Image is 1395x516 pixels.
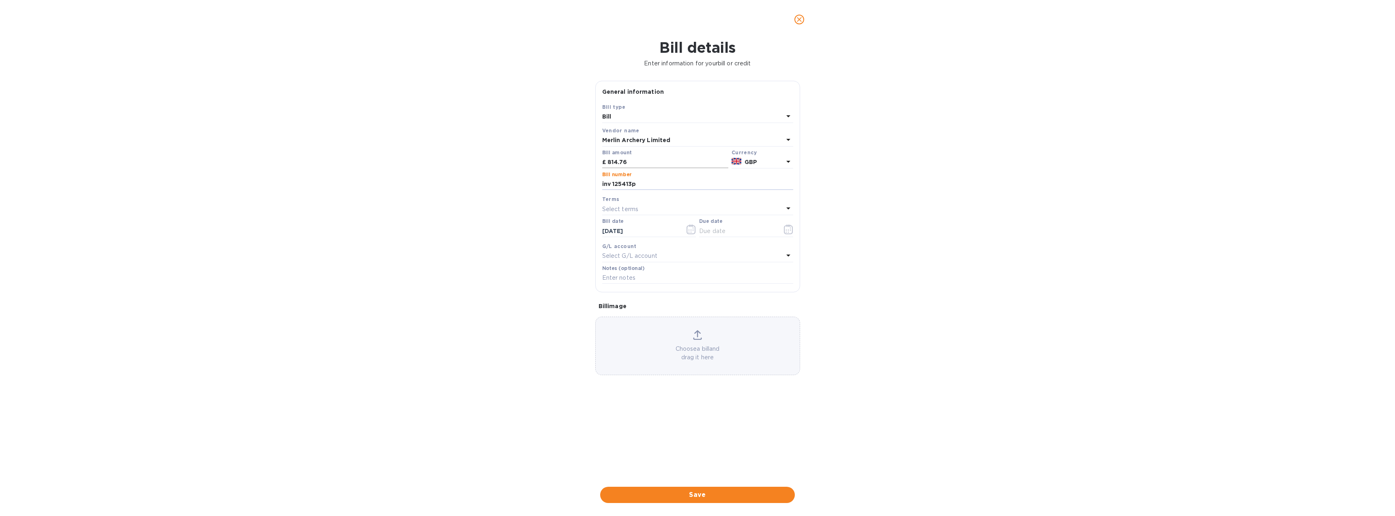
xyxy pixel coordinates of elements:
h1: Bill details [6,39,1389,56]
p: Choose a bill and drag it here [596,345,800,362]
input: Enter bill number [602,178,793,190]
label: Bill amount [602,150,631,155]
label: Due date [699,219,722,224]
b: Bill type [602,104,626,110]
button: Save [600,487,795,503]
input: Enter notes [602,272,793,284]
p: Select G/L account [602,252,657,260]
span: Save [607,490,788,500]
b: Merlin Archery Limited [602,137,671,143]
b: Currency [732,149,757,155]
p: Select terms [602,205,639,214]
p: Enter information for your bill or credit [6,59,1389,68]
button: close [790,10,809,29]
b: GBP [745,159,757,165]
label: Bill number [602,172,631,177]
b: G/L account [602,243,637,249]
label: Notes (optional) [602,266,645,271]
b: Terms [602,196,620,202]
div: £ [602,156,607,168]
b: Vendor name [602,127,640,134]
input: Due date [699,225,776,237]
label: Bill date [602,219,624,224]
b: Bill [602,113,612,120]
input: Select date [602,225,679,237]
b: General information [602,89,664,95]
input: £ Enter bill amount [607,156,728,168]
p: Bill image [599,302,797,310]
